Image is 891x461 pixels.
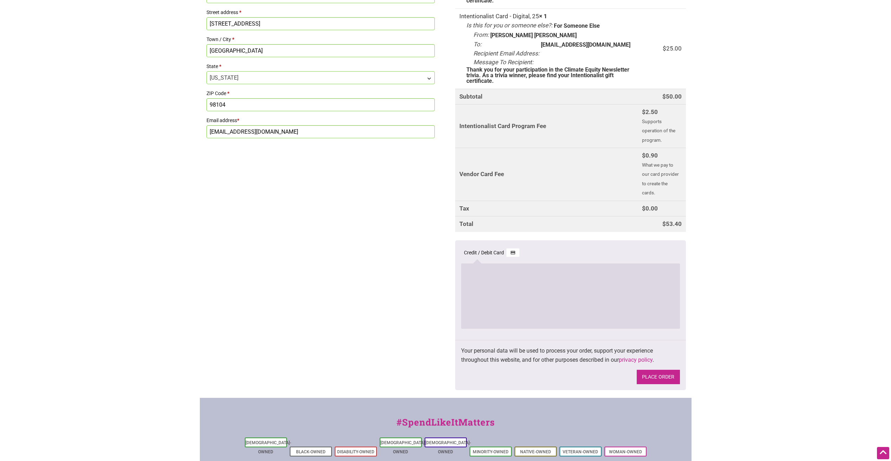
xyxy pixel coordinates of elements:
a: [DEMOGRAPHIC_DATA]-Owned [245,440,291,454]
p: For Someone Else [554,23,600,29]
dt: From: [473,31,489,40]
label: Email address [207,115,435,125]
dt: To: [473,40,481,49]
span: $ [642,205,646,212]
th: Subtotal [455,89,638,105]
p: [EMAIL_ADDRESS][DOMAIN_NAME] [541,42,630,48]
bdi: 53.40 [662,220,682,227]
dt: Is this for you or someone else?: [466,21,552,30]
div: Scroll Back to Top [877,447,889,459]
span: $ [663,45,666,52]
img: Credit / Debit Card [506,248,519,257]
label: Credit / Debit Card [464,248,519,257]
span: $ [662,220,666,227]
small: Supports operation of the program. [642,119,675,143]
bdi: 2.50 [642,108,658,115]
strong: × 1 [539,13,547,20]
dt: Recipient Email Address: [473,49,539,58]
span: State [207,71,435,84]
a: privacy policy [619,356,653,363]
dt: Message To Recipient: [473,58,533,67]
label: Street address [207,7,435,17]
label: Town / City [207,34,435,44]
iframe: Secure payment input frame [465,268,676,323]
div: #SpendLikeItMatters [200,415,692,436]
p: [PERSON_NAME] [490,33,533,38]
a: [DEMOGRAPHIC_DATA]-Owned [425,440,471,454]
bdi: 25.00 [663,45,682,52]
span: $ [642,108,646,115]
span: $ [662,93,666,100]
a: Black-Owned [296,449,326,454]
label: ZIP Code [207,88,435,98]
label: State [207,61,435,71]
bdi: 50.00 [662,93,682,100]
p: [PERSON_NAME] [534,33,577,38]
p: Your personal data will be used to process your order, support your experience throughout this we... [461,346,680,364]
a: Disability-Owned [337,449,374,454]
th: Tax [455,201,638,216]
button: Place order [637,370,680,384]
span: $ [642,152,646,159]
th: Intentionalist Card Program Fee [455,104,638,148]
span: Washington [207,72,435,84]
a: Native-Owned [520,449,551,454]
small: What we pay to our card provider to create the cards. [642,162,679,196]
a: Minority-Owned [473,449,509,454]
a: [DEMOGRAPHIC_DATA]-Owned [380,440,426,454]
bdi: 0.00 [642,205,658,212]
td: Intentionalist Card - Digital, 25 [455,8,638,89]
th: Total [455,216,638,232]
input: House number and street name [207,17,435,30]
bdi: 0.90 [642,152,658,159]
p: Thank you for your participation in the Climate Equity Newsletter trivia. As a trivia winner, ple... [466,67,634,84]
a: Woman-Owned [609,449,642,454]
a: Veteran-Owned [563,449,598,454]
th: Vendor Card Fee [455,148,638,201]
